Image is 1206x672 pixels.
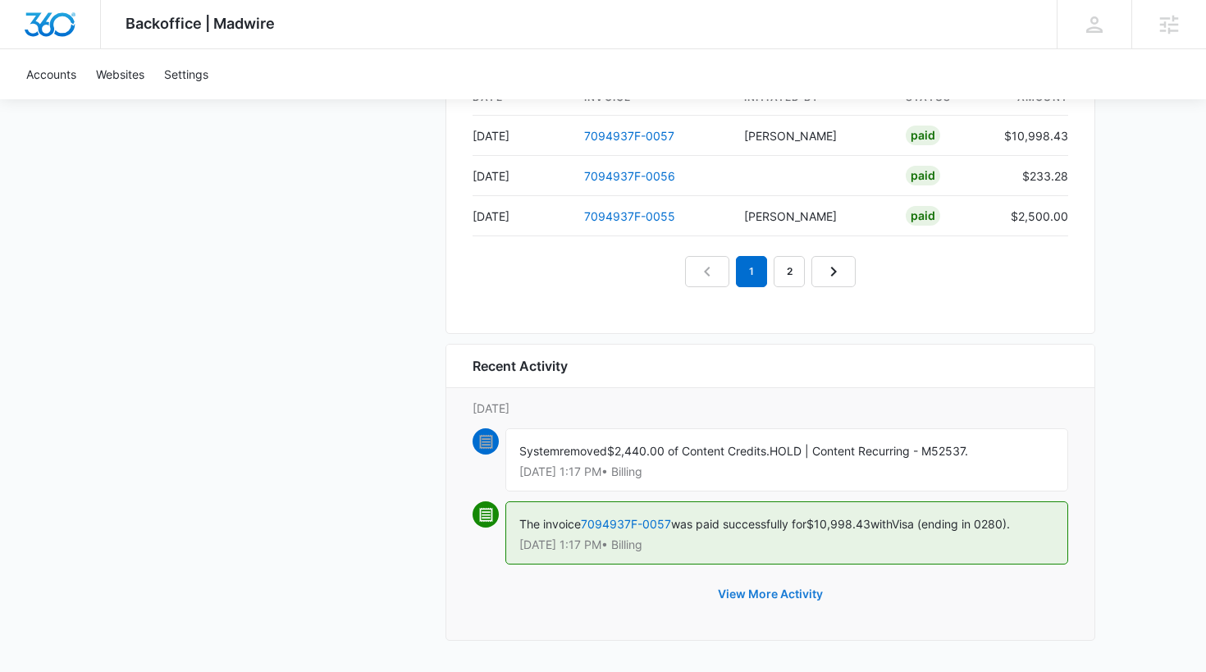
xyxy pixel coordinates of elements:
div: Paid [906,126,940,145]
td: [DATE] [473,196,571,236]
button: View More Activity [701,574,839,614]
td: [PERSON_NAME] [731,196,893,236]
span: System [519,444,560,458]
h6: Recent Activity [473,356,568,376]
p: [DATE] 1:17 PM • Billing [519,539,1054,551]
a: Page 2 [774,256,805,287]
span: $2,440.00 of Content Credits. [607,444,770,458]
a: 7094937F-0055 [584,209,675,223]
a: Websites [86,49,154,99]
td: $233.28 [991,156,1068,196]
p: [DATE] [473,400,1068,417]
span: with [870,517,892,531]
a: Settings [154,49,218,99]
div: Paid [906,166,940,185]
span: was paid successfully for [671,517,806,531]
div: Paid [906,206,940,226]
td: [DATE] [473,116,571,156]
em: 1 [736,256,767,287]
p: [DATE] 1:17 PM • Billing [519,466,1054,478]
a: 7094937F-0057 [581,517,671,531]
a: Next Page [811,256,856,287]
span: Backoffice | Madwire [126,15,275,32]
a: 7094937F-0056 [584,169,675,183]
span: removed [560,444,607,458]
span: $10,998.43 [806,517,870,531]
a: 7094937F-0057 [584,129,674,143]
td: $10,998.43 [991,116,1068,156]
span: HOLD | Content Recurring - M52537. [770,444,968,458]
td: [PERSON_NAME] [731,116,893,156]
span: The invoice [519,517,581,531]
td: $2,500.00 [991,196,1068,236]
nav: Pagination [685,256,856,287]
span: Visa (ending in 0280). [892,517,1010,531]
td: [DATE] [473,156,571,196]
a: Accounts [16,49,86,99]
